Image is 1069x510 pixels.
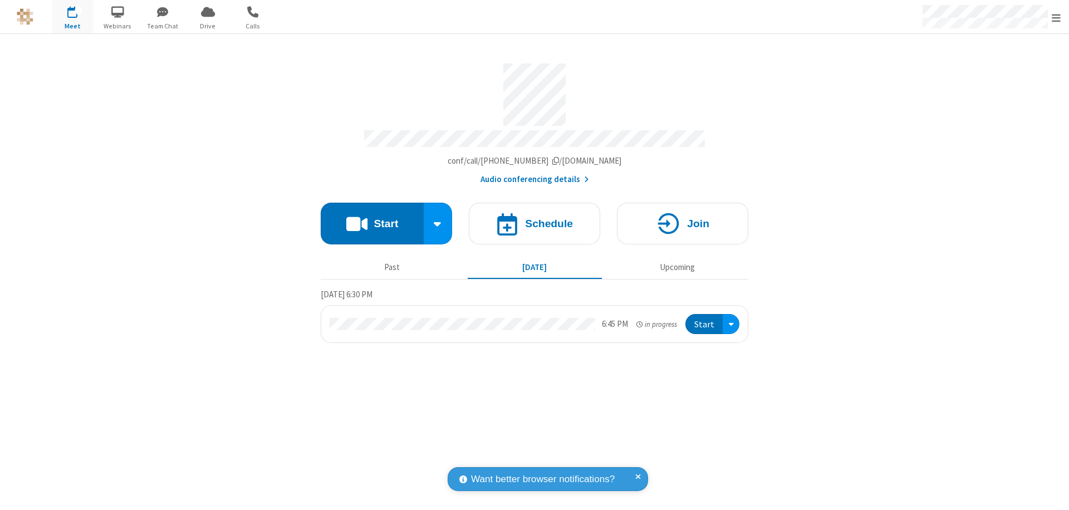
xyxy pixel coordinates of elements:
[525,218,573,229] h4: Schedule
[75,6,82,14] div: 1
[617,203,748,244] button: Join
[610,257,744,278] button: Upcoming
[636,319,677,330] em: in progress
[142,21,184,31] span: Team Chat
[321,203,424,244] button: Start
[448,155,622,166] span: Copy my meeting room link
[424,203,453,244] div: Start conference options
[321,55,748,186] section: Account details
[723,314,739,335] div: Open menu
[448,155,622,168] button: Copy my meeting room linkCopy my meeting room link
[321,289,372,300] span: [DATE] 6:30 PM
[17,8,33,25] img: QA Selenium DO NOT DELETE OR CHANGE
[187,21,229,31] span: Drive
[471,472,615,487] span: Want better browser notifications?
[468,257,602,278] button: [DATE]
[52,21,94,31] span: Meet
[321,288,748,344] section: Today's Meetings
[480,173,589,186] button: Audio conferencing details
[97,21,139,31] span: Webinars
[602,318,628,331] div: 6:45 PM
[325,257,459,278] button: Past
[232,21,274,31] span: Calls
[687,218,709,229] h4: Join
[685,314,723,335] button: Start
[374,218,398,229] h4: Start
[469,203,600,244] button: Schedule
